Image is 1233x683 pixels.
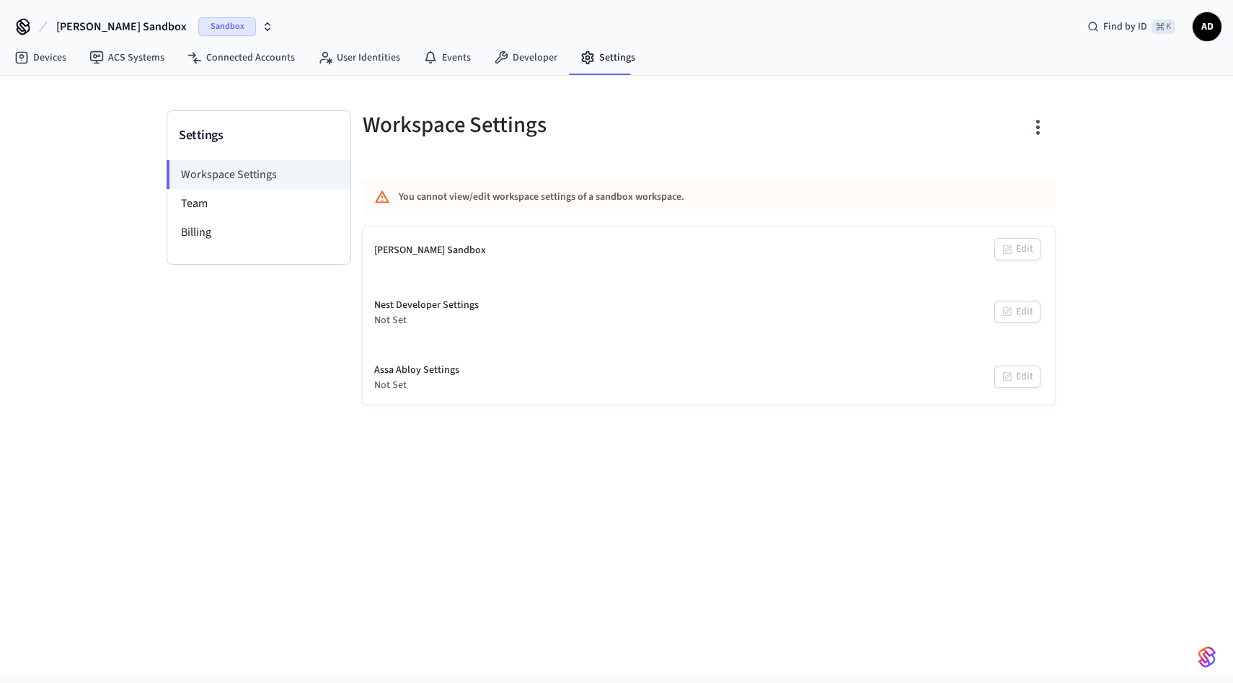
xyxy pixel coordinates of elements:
[374,243,486,258] div: [PERSON_NAME] Sandbox
[1194,14,1220,40] span: AD
[167,189,350,218] li: Team
[179,125,339,146] h3: Settings
[399,184,934,211] div: You cannot view/edit workspace settings of a sandbox workspace.
[306,45,412,71] a: User Identities
[1103,19,1147,34] span: Find by ID
[3,45,78,71] a: Devices
[1193,12,1221,41] button: AD
[374,313,479,328] div: Not Set
[374,298,479,313] div: Nest Developer Settings
[374,363,459,378] div: Assa Abloy Settings
[176,45,306,71] a: Connected Accounts
[56,18,187,35] span: [PERSON_NAME] Sandbox
[1198,645,1216,669] img: SeamLogoGradient.69752ec5.svg
[1152,19,1175,34] span: ⌘ K
[374,378,459,393] div: Not Set
[198,17,256,36] span: Sandbox
[482,45,569,71] a: Developer
[78,45,176,71] a: ACS Systems
[167,218,350,247] li: Billing
[569,45,647,71] a: Settings
[167,160,350,189] li: Workspace Settings
[412,45,482,71] a: Events
[1076,14,1187,40] div: Find by ID⌘ K
[363,110,700,140] h5: Workspace Settings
